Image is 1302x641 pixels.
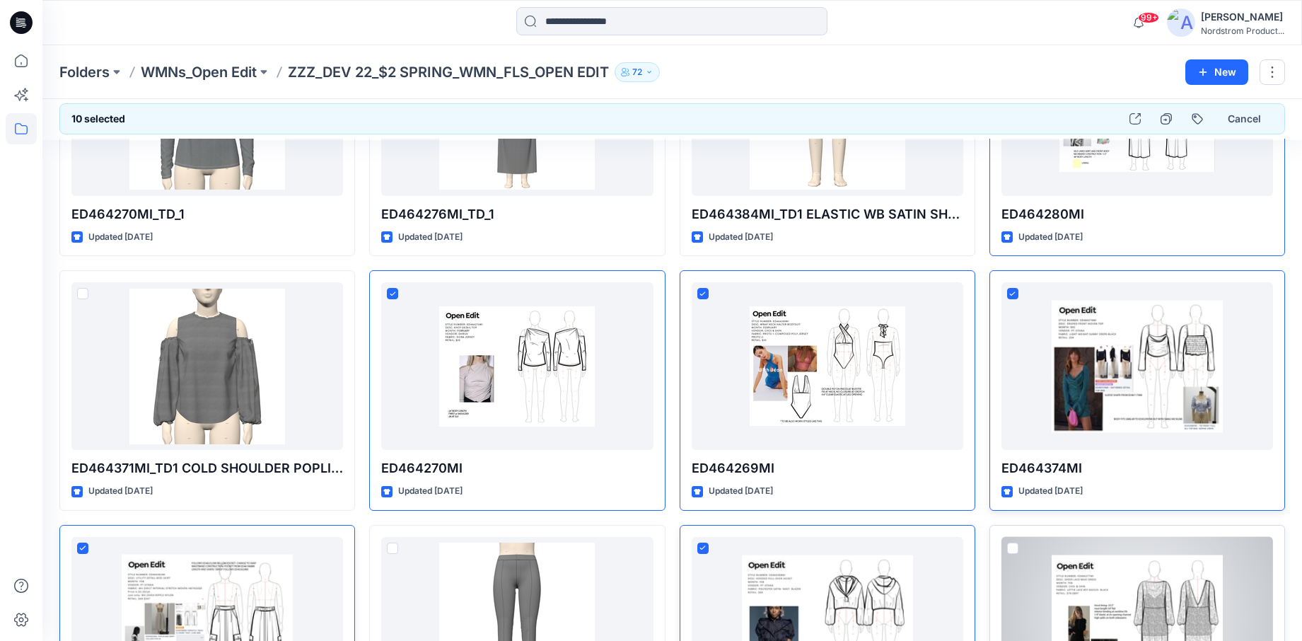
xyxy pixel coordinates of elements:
[398,230,463,245] p: Updated [DATE]
[59,62,110,82] a: Folders
[1138,12,1159,23] span: 99+
[88,230,153,245] p: Updated [DATE]
[398,484,463,499] p: Updated [DATE]
[1185,59,1248,85] button: New
[692,458,963,478] p: ED464269MI
[381,204,653,224] p: ED464276MI_TD_1
[71,458,343,478] p: ED464371MI_TD1 COLD SHOULDER POPLIN TOP
[1167,8,1195,37] img: avatar
[1001,204,1273,224] p: ED464280MI
[381,458,653,478] p: ED464270MI
[141,62,257,82] a: WMNs_Open Edit
[1201,8,1284,25] div: [PERSON_NAME]
[88,484,153,499] p: Updated [DATE]
[709,230,773,245] p: Updated [DATE]
[709,484,773,499] p: Updated [DATE]
[1216,106,1273,132] button: Cancel
[1001,458,1273,478] p: ED464374MI
[71,204,343,224] p: ED464270MI_TD_1
[288,62,609,82] p: ZZZ_DEV 22_$2 SPRING_WMN_FLS_OPEN EDIT
[1201,25,1284,36] div: Nordstrom Product...
[692,204,963,224] p: ED464384MI_TD1 ELASTIC WB SATIN SHORT
[1018,230,1083,245] p: Updated [DATE]
[1018,484,1083,499] p: Updated [DATE]
[632,64,642,80] p: 72
[615,62,660,82] button: 72
[71,110,125,127] h6: 10 selected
